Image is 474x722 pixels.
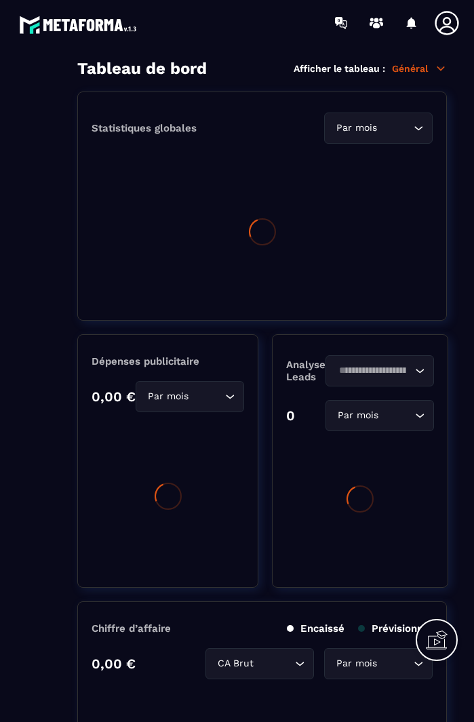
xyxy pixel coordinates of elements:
[325,400,434,431] div: Search for option
[19,12,141,37] img: logo
[286,407,295,424] p: 0
[205,648,314,679] div: Search for option
[144,389,191,404] span: Par mois
[92,622,171,635] p: Chiffre d’affaire
[286,359,360,383] p: Analyse des Leads
[381,408,412,423] input: Search for option
[325,355,434,386] div: Search for option
[380,121,410,136] input: Search for option
[294,63,385,74] p: Afficher le tableau :
[333,656,380,671] span: Par mois
[392,62,447,75] p: Général
[191,389,222,404] input: Search for option
[380,656,410,671] input: Search for option
[92,122,197,134] p: Statistiques globales
[334,363,412,378] input: Search for option
[256,656,292,671] input: Search for option
[92,656,136,672] p: 0,00 €
[287,622,344,635] p: Encaissé
[334,408,381,423] span: Par mois
[92,355,244,367] p: Dépenses publicitaire
[324,113,433,144] div: Search for option
[136,381,244,412] div: Search for option
[214,656,256,671] span: CA Brut
[92,388,136,405] p: 0,00 €
[324,648,433,679] div: Search for option
[333,121,380,136] span: Par mois
[358,622,433,635] p: Prévisionnel
[77,59,207,78] h3: Tableau de bord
